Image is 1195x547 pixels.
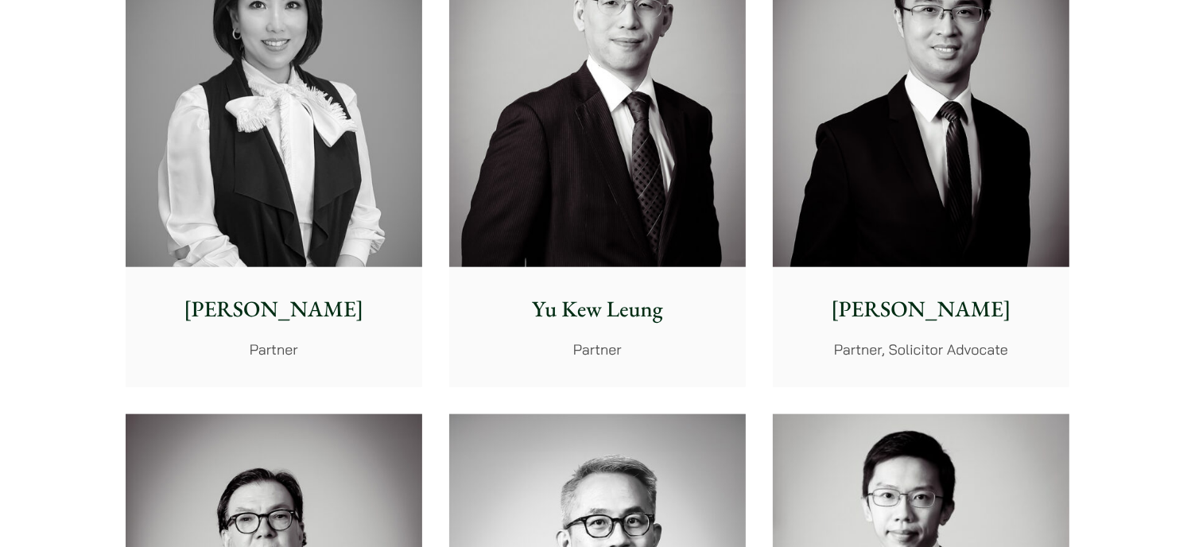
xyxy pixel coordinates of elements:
[462,339,733,360] p: Partner
[786,339,1057,360] p: Partner, Solicitor Advocate
[138,293,409,326] p: [PERSON_NAME]
[138,339,409,360] p: Partner
[786,293,1057,326] p: [PERSON_NAME]
[462,293,733,326] p: Yu Kew Leung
